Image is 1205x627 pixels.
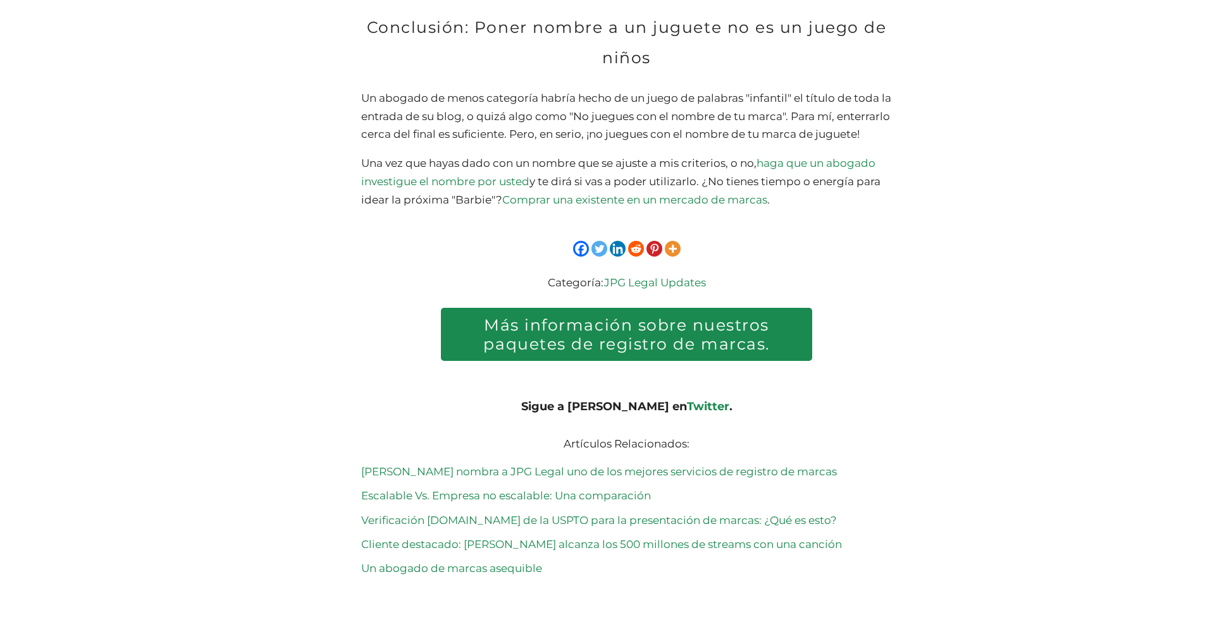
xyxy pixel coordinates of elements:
a: JPG Legal Updates [604,276,706,289]
a: [PERSON_NAME] nombra a JPG Legal uno de los mejores servicios de registro de marcas [361,465,837,478]
a: Reddit [628,241,644,257]
p: Artículos Relacionados: [361,436,891,453]
a: Verificación [DOMAIN_NAME] de la USPTO para la presentación de marcas: ¿Qué es esto? [361,514,837,527]
a: Un abogado de marcas asequible [361,562,542,575]
div: Categoría: [361,271,891,295]
a: Linkedin [610,241,626,257]
a: Twitter [591,241,607,257]
h4: Sigue a [PERSON_NAME] en . [361,395,891,418]
p: Un abogado de menos categoría habría hecho de un juego de palabras "infantil" el título de toda l... [361,89,891,144]
p: Una vez que hayas dado con un nombre que se ajuste a mis criterios, o no, y te dirá si vas a pode... [361,154,891,209]
a: Cliente destacado: [PERSON_NAME] alcanza los 500 millones de streams con una canción [361,538,842,551]
h2: Conclusión: Poner nombre a un juguete no es un juego de niños [361,13,891,73]
a: Pinterest [646,241,662,257]
a: Escalable Vs. Empresa no escalable: Una comparación [361,489,651,502]
a: Facebook [573,241,589,257]
a: Comprar una existente en un mercado de marcas [502,193,767,206]
h2: Más información sobre nuestros paquetes de registro de marcas. [441,308,812,361]
a: Twitter [687,399,729,413]
a: Más información sobre nuestros paquetes de registro de marcas. [361,308,891,361]
a: Más [665,241,681,257]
